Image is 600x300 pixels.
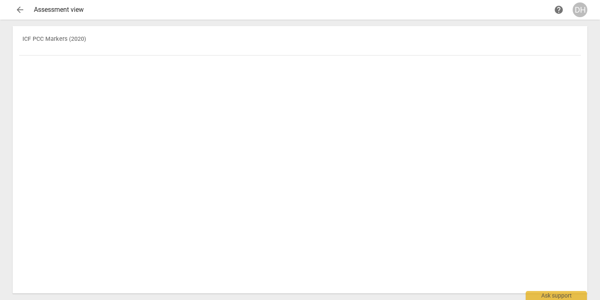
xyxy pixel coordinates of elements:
[554,5,564,15] span: help
[551,2,566,17] a: Help
[573,2,587,17] button: DH
[15,5,25,15] span: arrow_back
[19,33,581,56] th: ICF PCC Markers (2020)
[34,6,551,13] div: Assessment view
[526,291,587,300] div: Ask support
